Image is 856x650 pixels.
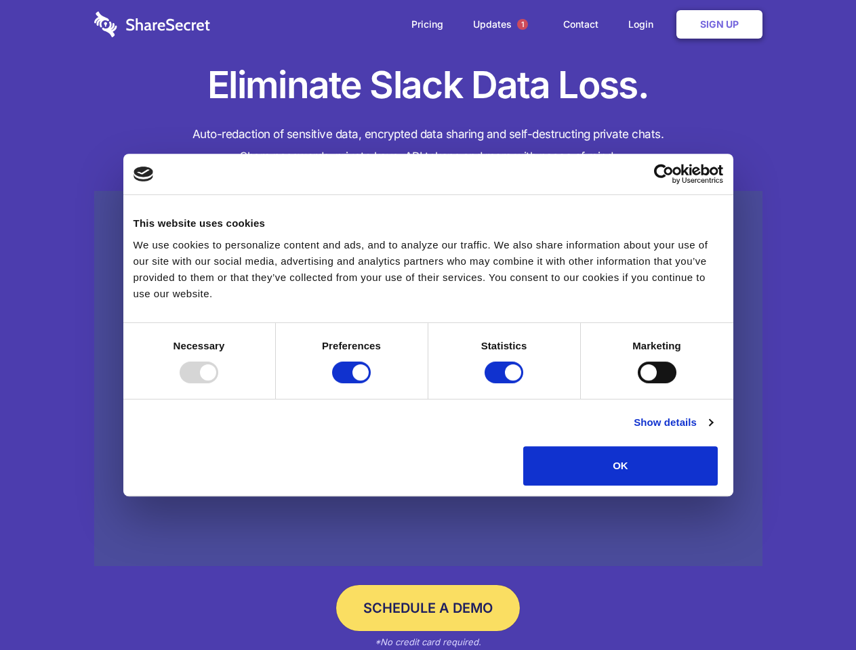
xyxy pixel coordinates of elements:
a: Schedule a Demo [336,585,520,631]
a: Contact [550,3,612,45]
div: This website uses cookies [134,215,723,232]
em: *No credit card required. [375,636,481,647]
a: Usercentrics Cookiebot - opens in a new window [605,164,723,184]
span: 1 [517,19,528,30]
button: OK [523,446,718,485]
h4: Auto-redaction of sensitive data, encrypted data sharing and self-destructing private chats. Shar... [94,123,762,168]
img: logo [134,167,154,181]
a: Show details [634,414,712,431]
strong: Preferences [322,340,381,351]
div: We use cookies to personalize content and ads, and to analyze our traffic. We also share informat... [134,237,723,302]
a: Login [615,3,674,45]
a: Sign Up [676,10,762,39]
a: Pricing [398,3,457,45]
h1: Eliminate Slack Data Loss. [94,61,762,110]
a: Wistia video thumbnail [94,191,762,567]
strong: Marketing [632,340,681,351]
img: logo-wordmark-white-trans-d4663122ce5f474addd5e946df7df03e33cb6a1c49d2221995e7729f52c070b2.svg [94,12,210,37]
strong: Necessary [174,340,225,351]
strong: Statistics [481,340,527,351]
